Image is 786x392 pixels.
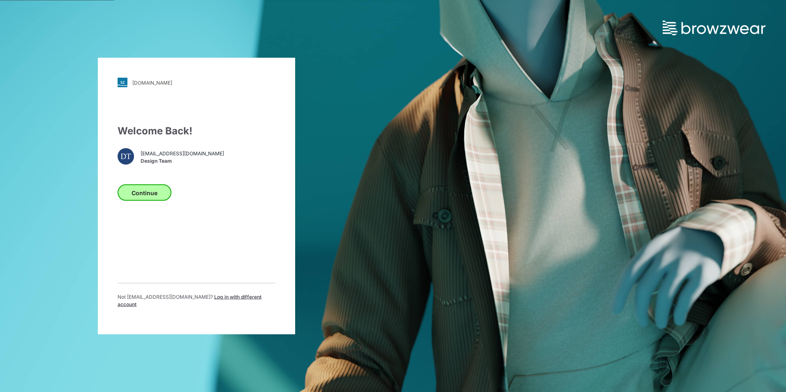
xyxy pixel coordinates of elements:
span: Design Team [141,157,224,164]
div: DT [118,148,134,165]
p: Not [EMAIL_ADDRESS][DOMAIN_NAME] ? [118,293,275,308]
a: [DOMAIN_NAME] [118,78,275,88]
span: [EMAIL_ADDRESS][DOMAIN_NAME] [141,150,224,157]
img: browzwear-logo.73288ffb.svg [663,21,765,35]
div: [DOMAIN_NAME] [132,79,172,85]
img: svg+xml;base64,PHN2ZyB3aWR0aD0iMjgiIGhlaWdodD0iMjgiIHZpZXdCb3g9IjAgMCAyOCAyOCIgZmlsbD0ibm9uZSIgeG... [118,78,127,88]
div: Welcome Back! [118,124,275,138]
button: Continue [118,184,171,201]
